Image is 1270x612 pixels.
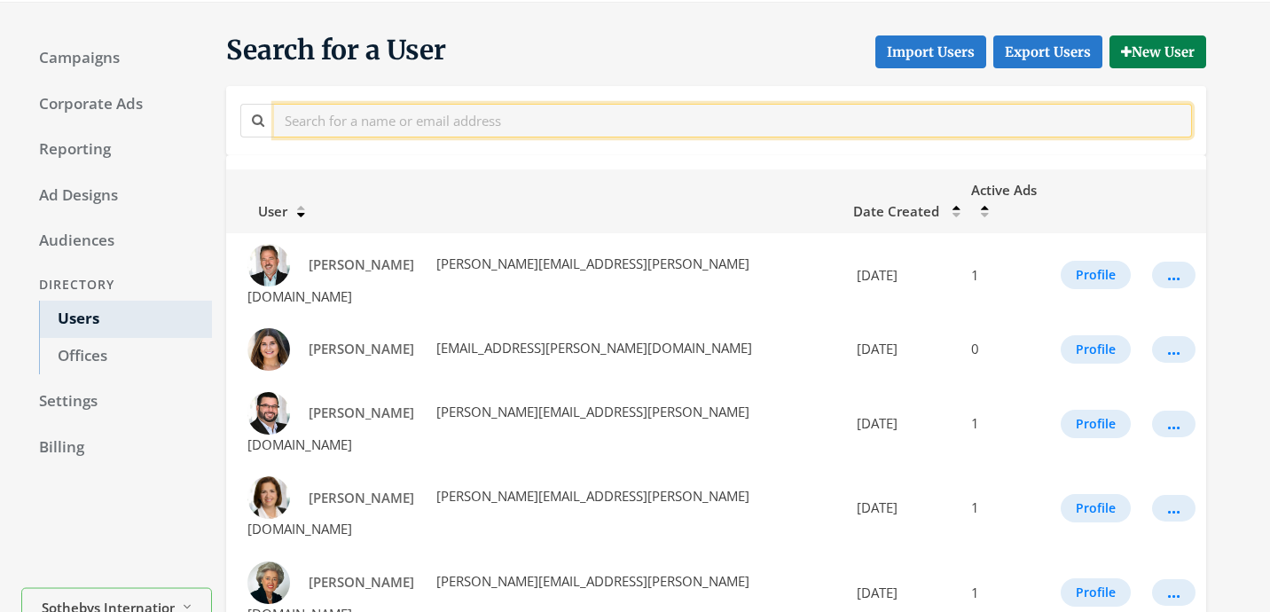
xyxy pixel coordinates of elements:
span: [PERSON_NAME] [309,489,414,506]
img: Agatha Brann profile [247,561,290,604]
a: [PERSON_NAME] [297,482,426,514]
img: Adela Alvarez profile [247,476,290,519]
div: ... [1167,507,1180,509]
div: Directory [21,269,212,302]
td: 1 [960,233,1050,318]
div: ... [1167,423,1180,425]
button: Profile [1061,410,1131,438]
span: Active Ads [971,181,1037,199]
input: Search for a name or email address [274,104,1192,137]
span: [PERSON_NAME][EMAIL_ADDRESS][PERSON_NAME][DOMAIN_NAME] [247,403,749,453]
button: Profile [1061,494,1131,522]
i: Search for a name or email address [252,114,264,127]
a: Ad Designs [21,177,212,215]
td: [DATE] [843,233,960,318]
span: User [237,202,287,220]
td: [DATE] [843,466,960,550]
td: [DATE] [843,318,960,381]
span: Search for a User [226,33,446,68]
button: Profile [1061,261,1131,289]
a: Export Users [993,35,1102,68]
button: New User [1109,35,1206,68]
a: [PERSON_NAME] [297,566,426,599]
img: Abbey Barkley profile [247,328,290,371]
span: [PERSON_NAME] [309,340,414,357]
button: ... [1152,495,1196,522]
button: ... [1152,411,1196,437]
a: [PERSON_NAME] [297,396,426,429]
a: [PERSON_NAME] [297,248,426,281]
span: [PERSON_NAME] [309,573,414,591]
span: [PERSON_NAME][EMAIL_ADDRESS][PERSON_NAME][DOMAIN_NAME] [247,487,749,537]
button: Profile [1061,578,1131,607]
button: Profile [1061,335,1131,364]
a: Corporate Ads [21,86,212,123]
button: ... [1152,336,1196,363]
span: [EMAIL_ADDRESS][PERSON_NAME][DOMAIN_NAME] [433,339,752,357]
td: 1 [960,466,1050,550]
a: Campaigns [21,40,212,77]
button: ... [1152,262,1196,288]
div: ... [1167,274,1180,276]
span: Date Created [853,202,939,220]
a: Billing [21,429,212,467]
a: Audiences [21,223,212,260]
td: 1 [960,381,1050,466]
a: Users [39,301,212,338]
a: Settings [21,383,212,420]
img: Adalberto Perez profile [247,392,290,435]
span: [PERSON_NAME] [309,255,414,273]
button: ... [1152,579,1196,606]
div: ... [1167,349,1180,350]
a: [PERSON_NAME] [297,333,426,365]
span: [PERSON_NAME] [309,404,414,421]
a: Offices [39,338,212,375]
button: Import Users [875,35,986,68]
img: Aaron Sonnier profile [247,244,290,286]
td: 0 [960,318,1050,381]
td: [DATE] [843,381,960,466]
a: Reporting [21,131,212,169]
span: [PERSON_NAME][EMAIL_ADDRESS][PERSON_NAME][DOMAIN_NAME] [247,255,749,305]
div: ... [1167,592,1180,593]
